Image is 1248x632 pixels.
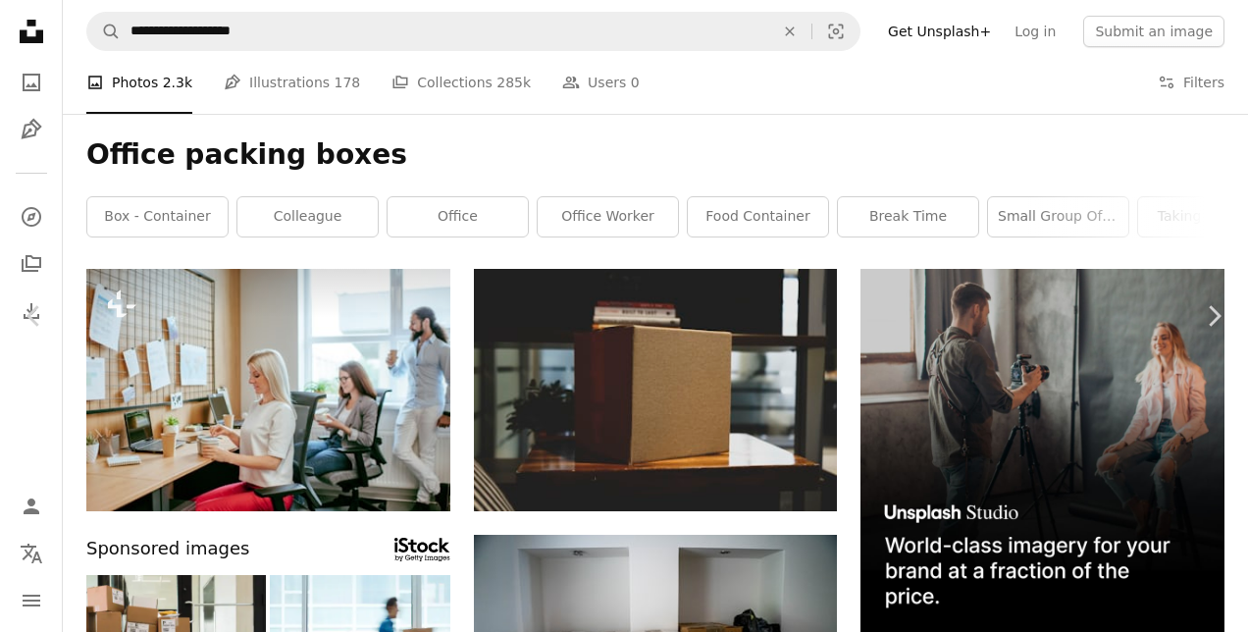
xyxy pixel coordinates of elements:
a: Next [1179,222,1248,410]
a: food container [688,197,828,237]
img: brown box on wooden surface [474,269,838,511]
a: Photos [12,63,51,102]
a: Explore [12,197,51,237]
h1: Office packing boxes [86,137,1224,173]
img: A lunch time in the office. Three business people having their lunch from lunch boxes in the mode... [86,269,450,511]
span: 285k [496,72,531,93]
a: box - container [87,197,228,237]
a: office worker [538,197,678,237]
a: Collections 285k [391,51,531,114]
button: Search Unsplash [87,13,121,50]
a: break time [838,197,978,237]
button: Language [12,534,51,573]
a: brown box on wooden surface [474,381,838,398]
button: Visual search [812,13,859,50]
a: small group of person [988,197,1128,237]
a: Get Unsplash+ [876,16,1003,47]
a: A lunch time in the office. Three business people having their lunch from lunch boxes in the mode... [86,381,450,398]
button: Menu [12,581,51,620]
span: Sponsored images [86,535,249,563]
a: Log in / Sign up [12,487,51,526]
span: 0 [631,72,640,93]
a: Log in [1003,16,1067,47]
a: Illustrations 178 [224,51,360,114]
span: 178 [335,72,361,93]
button: Clear [768,13,811,50]
form: Find visuals sitewide [86,12,860,51]
a: colleague [237,197,378,237]
button: Filters [1158,51,1224,114]
a: office [388,197,528,237]
a: Users 0 [562,51,640,114]
a: Illustrations [12,110,51,149]
button: Submit an image [1083,16,1224,47]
